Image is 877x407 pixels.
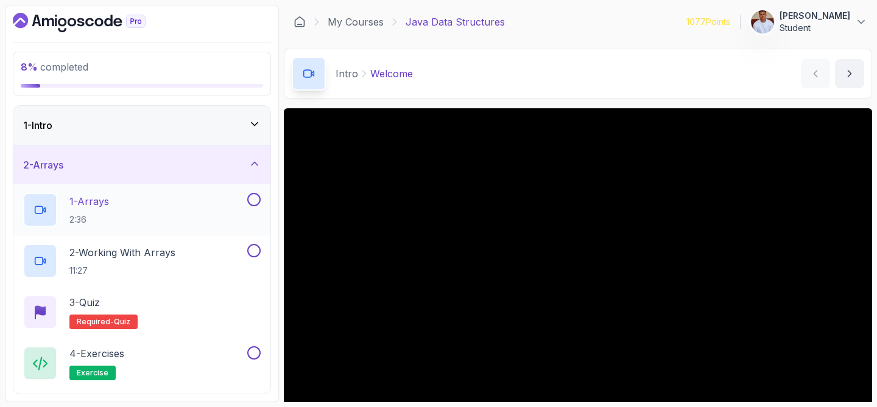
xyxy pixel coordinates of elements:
[780,10,850,22] p: [PERSON_NAME]
[69,194,109,209] p: 1 - Arrays
[13,145,270,184] button: 2-Arrays
[336,66,358,81] p: Intro
[835,59,864,88] button: next content
[21,61,38,73] span: 8 %
[23,244,261,278] button: 2-Working With Arrays11:27
[69,346,124,361] p: 4 - Exercises
[77,368,108,378] span: exercise
[69,295,100,310] p: 3 - Quiz
[686,16,730,28] p: 1077 Points
[23,193,261,227] button: 1-Arrays2:36
[370,66,413,81] p: Welcome
[69,265,175,277] p: 11:27
[13,13,174,32] a: Dashboard
[23,295,261,329] button: 3-QuizRequired-quiz
[23,118,52,133] h3: 1 - Intro
[69,214,109,226] p: 2:36
[328,15,384,29] a: My Courses
[69,245,175,260] p: 2 - Working With Arrays
[23,346,261,380] button: 4-Exercisesexercise
[21,61,88,73] span: completed
[114,317,130,327] span: quiz
[406,15,505,29] p: Java Data Structures
[23,158,63,172] h3: 2 - Arrays
[294,16,306,28] a: Dashboard
[750,10,867,34] button: user profile image[PERSON_NAME]Student
[801,59,830,88] button: previous content
[13,106,270,145] button: 1-Intro
[77,317,114,327] span: Required-
[751,10,774,33] img: user profile image
[780,22,850,34] p: Student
